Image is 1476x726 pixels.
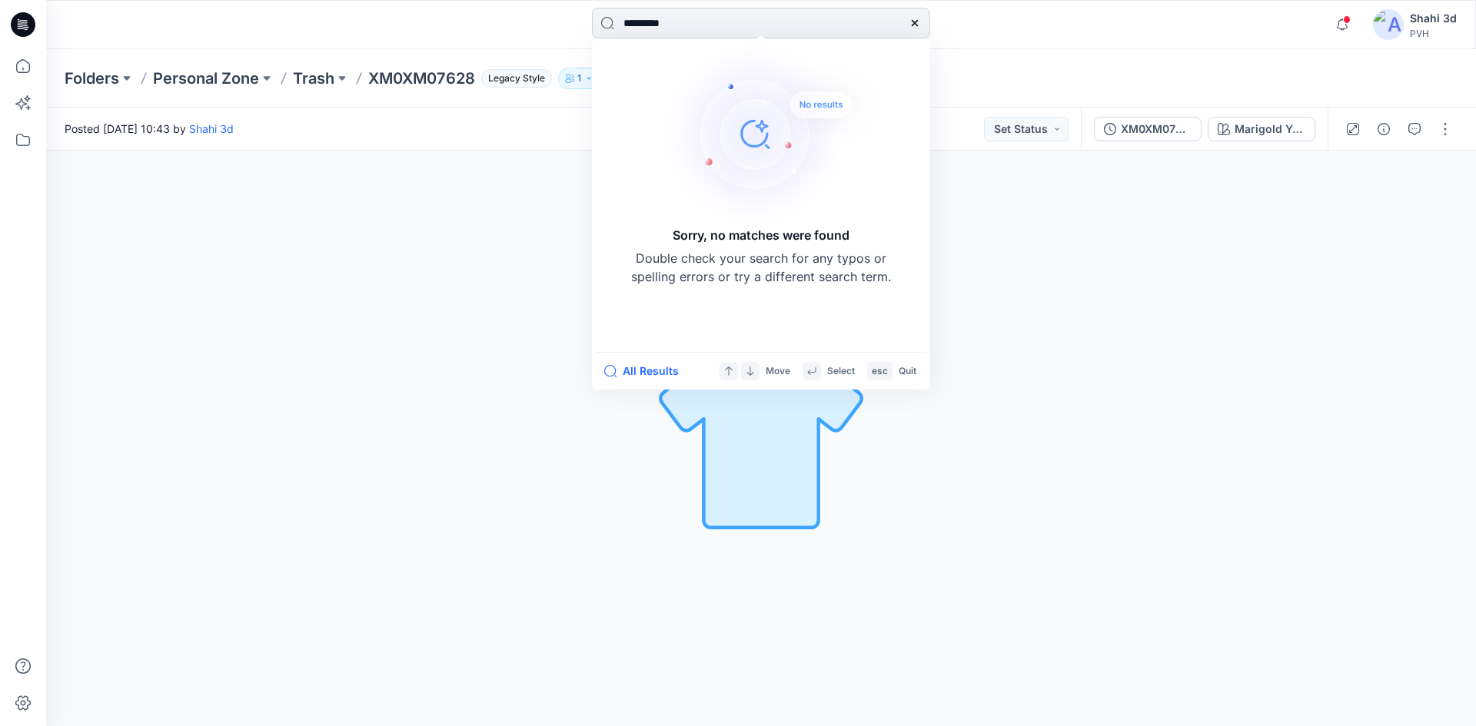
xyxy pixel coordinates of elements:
button: Legacy Style [475,68,552,89]
h5: Sorry, no matches were found [673,226,849,244]
img: avatar [1373,9,1404,40]
img: Sorry, no matches were found [666,41,881,226]
p: XM0XM07628 [368,68,475,89]
p: esc [872,363,888,380]
p: Select [827,363,855,380]
span: Posted [DATE] 10:43 by [65,121,234,137]
button: 1 [558,68,600,89]
button: All Results [604,362,689,380]
img: No Outline [653,331,869,546]
a: Personal Zone [153,68,259,89]
span: Legacy Style [481,69,552,88]
div: XM0XM07628 [1121,121,1192,138]
div: Shahi 3d [1410,9,1457,28]
a: Folders [65,68,119,89]
button: Details [1371,117,1396,141]
div: PVH [1410,28,1457,39]
div: Marigold Yellow - ZGY [1235,121,1305,138]
button: Marigold Yellow - ZGY [1208,117,1315,141]
p: Double check your search for any typos or spelling errors or try a different search term. [630,249,892,286]
a: Trash [293,68,334,89]
p: 1 [577,70,581,87]
p: Move [766,363,790,380]
p: Quit [899,363,916,380]
a: Shahi 3d [189,122,234,135]
button: XM0XM07628 [1094,117,1202,141]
